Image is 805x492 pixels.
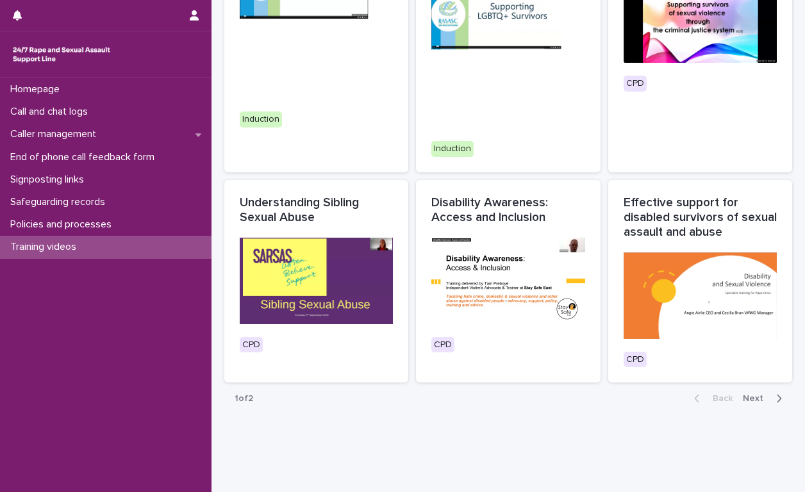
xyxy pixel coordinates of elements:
[416,180,600,382] a: Disability Awareness: Access and InclusionWatch the videoCPD
[240,238,393,324] img: Watch the video
[431,141,474,157] div: Induction
[738,393,792,404] button: Next
[624,252,777,339] img: Watch the video
[431,195,585,225] p: Disability Awareness: Access and Inclusion
[684,393,738,404] button: Back
[240,195,393,225] p: Understanding Sibling Sexual Abuse
[5,151,165,163] p: End of phone call feedback form
[240,111,282,127] div: Induction
[224,180,408,382] a: Understanding Sibling Sexual AbuseWatch the videoCPD
[224,383,263,414] p: 1 of 2
[5,241,87,253] p: Training videos
[5,196,115,208] p: Safeguarding records
[5,218,122,231] p: Policies and processes
[431,238,585,324] img: Watch the video
[431,337,454,353] div: CPD
[5,106,98,118] p: Call and chat logs
[624,352,647,368] div: CPD
[10,42,113,67] img: rhQMoQhaT3yELyF149Cw
[624,76,647,92] div: CPD
[5,174,94,186] p: Signposting links
[608,180,792,382] a: Effective support for disabled survivors of sexual assault and abuseWatch the videoCPD
[240,337,263,353] div: CPD
[5,83,70,95] p: Homepage
[624,195,777,240] p: Effective support for disabled survivors of sexual assault and abuse
[5,128,106,140] p: Caller management
[743,394,771,403] span: Next
[705,394,733,403] span: Back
